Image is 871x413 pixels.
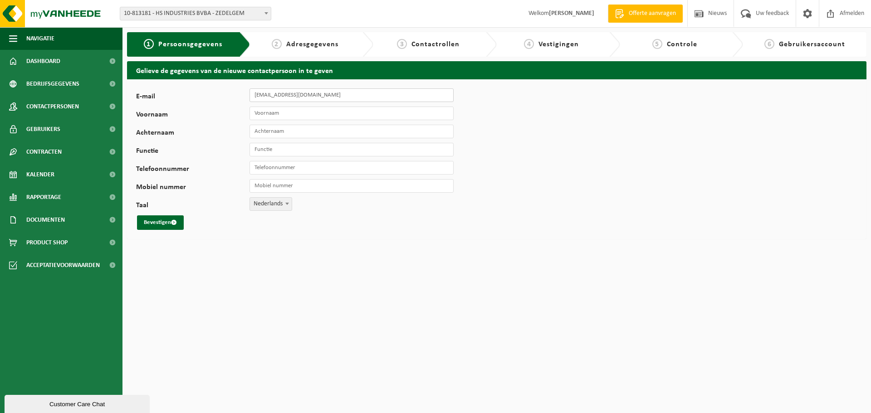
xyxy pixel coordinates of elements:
label: Voornaam [136,111,250,120]
a: Offerte aanvragen [608,5,683,23]
span: Kalender [26,163,54,186]
input: Voornaam [250,107,454,120]
span: Nederlands [250,197,292,211]
span: Bedrijfsgegevens [26,73,79,95]
span: Documenten [26,209,65,231]
span: Acceptatievoorwaarden [26,254,100,277]
button: Bevestigen [137,215,184,230]
span: Dashboard [26,50,60,73]
span: Nederlands [250,198,292,210]
span: Gebruikersaccount [779,41,845,48]
label: Achternaam [136,129,250,138]
span: Contactpersonen [26,95,79,118]
iframe: chat widget [5,393,152,413]
h2: Gelieve de gegevens van de nieuwe contactpersoon in te geven [127,61,866,79]
label: Mobiel nummer [136,184,250,193]
span: Adresgegevens [286,41,338,48]
label: Telefoonnummer [136,165,250,175]
span: 2 [272,39,282,49]
span: 3 [397,39,407,49]
input: Telefoonnummer [250,161,454,175]
span: 6 [764,39,774,49]
span: 4 [524,39,534,49]
span: Persoonsgegevens [158,41,222,48]
span: Vestigingen [538,41,579,48]
input: E-mail [250,88,454,102]
span: Controle [667,41,697,48]
strong: [PERSON_NAME] [549,10,594,17]
span: Gebruikers [26,118,60,141]
label: Functie [136,147,250,156]
input: Mobiel nummer [250,179,454,193]
span: Contracten [26,141,62,163]
span: Offerte aanvragen [626,9,678,18]
span: 5 [652,39,662,49]
span: Product Shop [26,231,68,254]
span: Rapportage [26,186,61,209]
span: Contactrollen [411,41,460,48]
input: Functie [250,143,454,156]
span: 1 [144,39,154,49]
span: Navigatie [26,27,54,50]
span: 10-813181 - HS INDUSTRIES BVBA - ZEDELGEM [120,7,271,20]
input: Achternaam [250,125,454,138]
label: Taal [136,202,250,211]
label: E-mail [136,93,250,102]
